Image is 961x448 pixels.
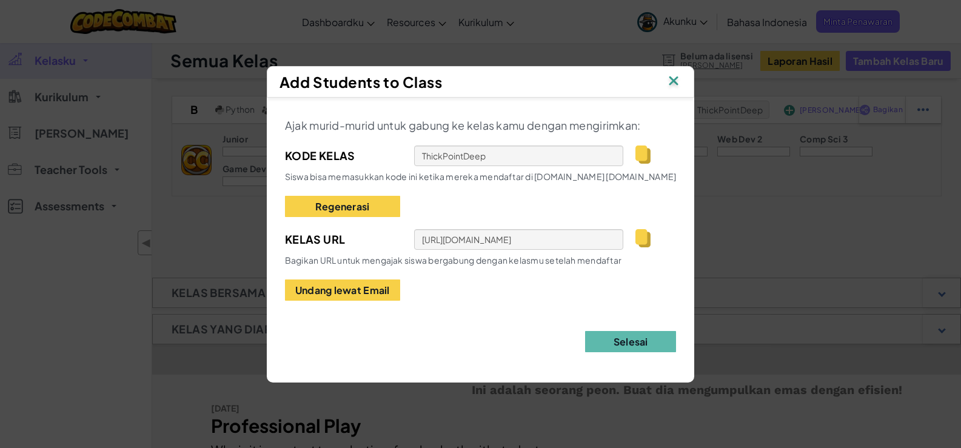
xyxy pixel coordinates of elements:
[666,73,681,91] img: IconClose.svg
[635,229,651,247] img: IconCopy.svg
[285,171,677,182] span: Siswa bisa memasukkan kode ini ketika mereka mendaftar di [DOMAIN_NAME] [DOMAIN_NAME]
[285,230,403,249] span: Kelas Url
[635,145,651,164] img: IconCopy.svg
[585,331,676,352] button: Selesai
[285,196,400,217] button: Regenerasi
[285,279,400,301] button: Undang lewat Email
[285,118,641,132] span: Ajak murid-murid untuk gabung ke kelas kamu dengan mengirimkan:
[280,73,443,91] span: Add Students to Class
[285,147,403,165] span: Kode Kelas
[285,255,621,266] span: Bagikan URL untuk mengajak siswa bergabung dengan kelasmu setelah mendaftar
